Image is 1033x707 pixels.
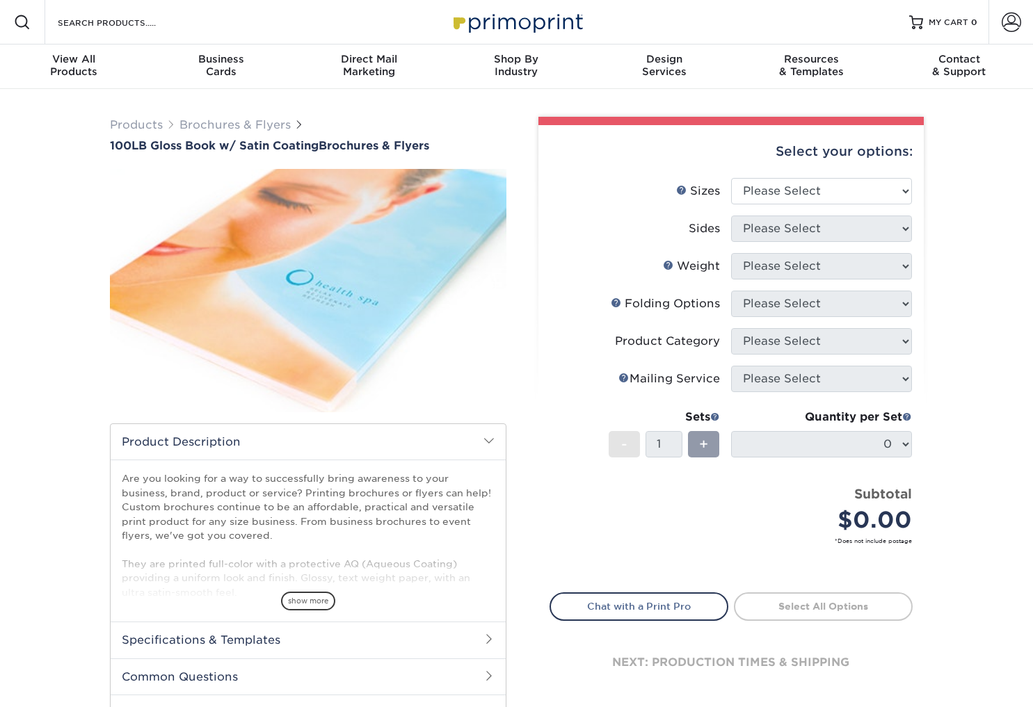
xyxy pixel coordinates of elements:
div: Sets [609,409,720,425]
div: next: production times & shipping [550,621,913,704]
span: Business [147,53,295,65]
a: Chat with a Print Pro [550,592,728,620]
a: Products [110,118,163,131]
div: Select your options: [550,125,913,178]
span: - [621,434,627,455]
a: DesignServices [591,44,738,89]
div: Product Category [615,333,720,350]
small: *Does not include postage [561,537,912,545]
img: Primoprint [447,7,586,37]
div: & Support [886,53,1033,78]
div: Cards [147,53,295,78]
span: Design [591,53,738,65]
h2: Specifications & Templates [111,621,506,658]
h2: Common Questions [111,658,506,694]
p: Are you looking for a way to successfully bring awareness to your business, brand, product or ser... [122,471,495,656]
a: Resources& Templates [738,44,886,89]
div: Weight [663,258,720,275]
img: 100LB Gloss Book<br/>w/ Satin Coating 01 [110,154,506,428]
span: 100LB Gloss Book w/ Satin Coating [110,139,319,152]
div: $0.00 [742,503,912,537]
div: Services [591,53,738,78]
span: Direct Mail [295,53,442,65]
div: Sizes [676,183,720,200]
span: Contact [886,53,1033,65]
a: Direct MailMarketing [295,44,442,89]
div: Marketing [295,53,442,78]
span: show more [281,592,335,610]
div: Industry [442,53,590,78]
span: + [699,434,708,455]
div: Sides [689,220,720,237]
a: BusinessCards [147,44,295,89]
div: & Templates [738,53,886,78]
span: Resources [738,53,886,65]
div: Folding Options [611,295,720,312]
div: Mailing Service [618,371,720,387]
a: Select All Options [734,592,913,620]
input: SEARCH PRODUCTS..... [56,14,192,31]
span: 0 [971,17,977,27]
h2: Product Description [111,424,506,460]
strong: Subtotal [854,486,912,501]
span: MY CART [929,17,968,29]
a: 100LB Gloss Book w/ Satin CoatingBrochures & Flyers [110,139,506,152]
h1: Brochures & Flyers [110,139,506,152]
div: Quantity per Set [731,409,912,425]
a: Brochures & Flyers [179,118,291,131]
a: Contact& Support [886,44,1033,89]
span: Shop By [442,53,590,65]
a: Shop ByIndustry [442,44,590,89]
